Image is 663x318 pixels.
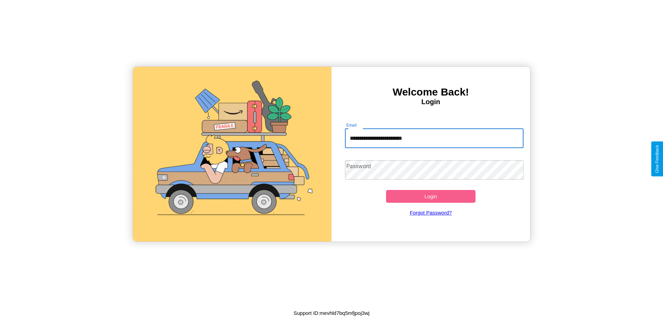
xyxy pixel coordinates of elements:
[133,67,331,242] img: gif
[346,122,357,128] label: Email
[386,190,475,203] button: Login
[294,308,369,318] p: Support ID: mevhld7bq5mfjpoj3wj
[655,145,660,173] div: Give Feedback
[331,86,530,98] h3: Welcome Back!
[342,203,520,222] a: Forgot Password?
[331,98,530,106] h4: Login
